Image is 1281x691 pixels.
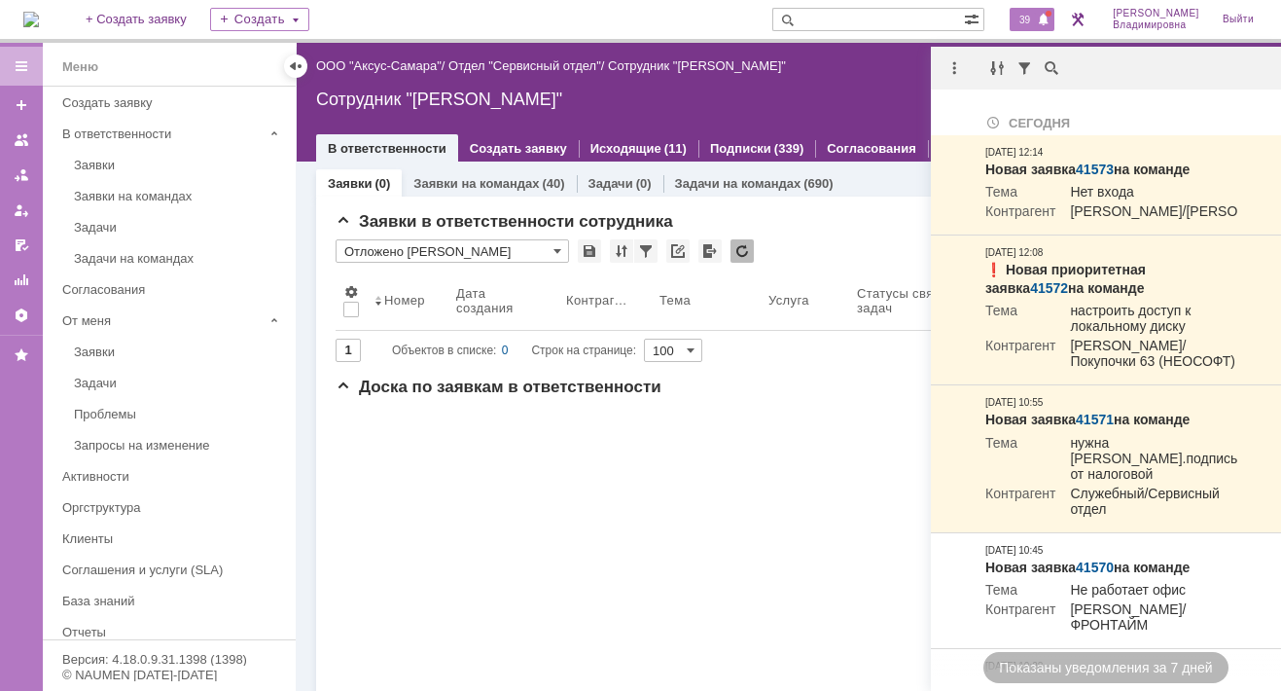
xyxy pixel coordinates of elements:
td: Контрагент [985,601,1055,636]
div: (40) [542,176,564,191]
span: Владимировна [1113,19,1199,31]
span: Заявки в ответственности сотрудника [336,212,673,231]
div: Статусы связанных задач [857,286,983,315]
span: 39 [1014,13,1036,26]
a: Перейти в интерфейс администратора [1066,8,1089,31]
div: Скрыть меню [284,55,307,78]
a: Мои согласования [6,230,37,261]
a: Создать заявку [54,88,292,118]
strong: Новая заявка на команде [985,412,1190,427]
a: Создать заявку [470,141,567,156]
div: Обновлять список [730,239,754,263]
a: Создать заявку [6,90,37,121]
div: Клиенты [62,531,284,546]
div: Оргструктура [62,500,284,515]
a: Настройки [6,300,37,331]
th: Номер [367,271,448,331]
td: нужна [PERSON_NAME].подпись от налоговой [1055,435,1238,486]
a: Задачи на командах [675,176,801,191]
a: 41573 [1076,162,1114,177]
th: Услуга [761,271,849,331]
a: Отчеты [54,617,292,647]
div: Экспорт списка [698,239,722,263]
td: Контрагент [985,486,1055,521]
div: 0 [502,339,509,362]
div: Контрагент [566,293,628,308]
div: Фильтрация [1013,56,1036,80]
a: Заявки [66,150,292,180]
div: Поиск по тексту [1040,56,1063,80]
a: Подписки [710,141,771,156]
div: Задачи [74,376,284,390]
div: Сегодня [985,113,1238,131]
div: Дата создания [456,286,535,315]
div: Услуга [768,293,811,308]
div: Создать заявку [62,95,284,110]
a: Согласования [54,274,292,305]
div: (339) [774,141,803,156]
td: Тема [985,582,1055,601]
div: Показаны уведомления за 7 дней [983,652,1228,683]
div: Тема [659,293,692,308]
td: Тема [985,435,1055,486]
strong: ❗️ Новая приоритетная заявка на команде [985,262,1146,295]
div: / [316,58,448,73]
td: Не работает офис [1055,582,1238,601]
div: Заявки [74,345,284,359]
a: Оргструктура [54,492,292,523]
div: Номер [384,293,425,308]
a: Отдел "Сервисный отдел" [448,58,601,73]
td: Контрагент [985,338,1055,373]
td: Служебный/Сервисный отдел [1055,486,1238,521]
td: [PERSON_NAME]/Покупочки 63 (НЕОСОФТ) [1055,338,1238,373]
i: Строк на странице: [392,339,636,362]
img: logo [23,12,39,27]
div: (690) [803,176,833,191]
div: Отчеты [62,625,284,639]
div: Сортировка... [610,239,633,263]
a: 41571 [1076,412,1114,427]
a: Задачи на командах [66,243,292,273]
a: Задачи [66,212,292,242]
a: Активности [54,461,292,491]
th: Контрагент [558,271,652,331]
a: Исходящие [590,141,661,156]
div: Заявки [74,158,284,172]
strong: Новая заявка на команде [985,560,1190,575]
span: Объектов в списке: [392,344,496,357]
div: Сотрудник "[PERSON_NAME]" [608,58,786,73]
a: Заявки на командах [66,181,292,211]
div: (0) [636,176,652,191]
div: Меню [62,55,98,79]
div: Фильтрация... [634,239,658,263]
div: Активности [62,469,284,484]
div: Создать [210,8,309,31]
a: Соглашения и услуги (SLA) [54,555,292,585]
div: [DATE] 12:14 [985,145,1043,161]
div: Сохранить вид [578,239,601,263]
th: Дата создания [448,271,558,331]
td: [PERSON_NAME]/ФРОНТАЙМ [1055,601,1238,636]
td: настроить доступ к локальному диску [1055,303,1238,338]
a: Согласования [827,141,916,156]
div: [DATE] 10:45 [985,543,1043,559]
a: Заявки на командах [413,176,539,191]
a: Заявки в моей ответственности [6,160,37,191]
div: Проблемы [74,407,284,421]
td: Тема [985,303,1055,338]
span: Настройки [343,284,359,300]
div: © NAUMEN [DATE]-[DATE] [62,669,276,681]
div: [DATE] 10:55 [985,395,1043,411]
a: Задачи [66,368,292,398]
a: Проблемы [66,399,292,429]
a: Заявки на командах [6,125,37,156]
a: Задачи [588,176,633,191]
div: Заявки на командах [74,189,284,203]
div: [DATE] 12:08 [985,245,1043,261]
div: (11) [664,141,687,156]
div: Соглашения и услуги (SLA) [62,563,284,577]
div: Задачи [74,220,284,235]
div: / [448,58,608,73]
a: Заявки [328,176,372,191]
div: Скопировать ссылку на список [666,239,690,263]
